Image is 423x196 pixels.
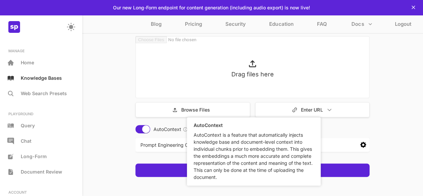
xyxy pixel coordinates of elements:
img: z8lAhOqrsAAAAASUVORK5CYII= [8,21,20,33]
span: Long-Form [21,153,47,159]
p: Drag files here [231,71,274,78]
p: AutoContext [194,122,314,128]
p: Our new Long-Form endpoint for content generation (including audio export) is now live! [113,5,310,10]
p: AutoContext is a feature that automatically injects knowledge base and document-level context int... [194,131,314,181]
p: Prompt Engineering Course Transcript - 2023 version.pdf [140,142,267,148]
p: Home [21,60,34,65]
p: ACCOUNT [3,190,79,195]
p: Logout [395,21,411,30]
p: Enter URL [301,107,323,113]
p: Web Search Presets [21,90,67,96]
p: MANAGE [3,49,79,53]
p: FAQ [317,21,327,30]
p: PLAYGROUND [3,112,79,116]
p: Pricing [185,21,202,30]
span: Document Review [21,169,62,175]
p: Query [21,123,35,128]
p: Education [269,21,293,30]
p: Chat [21,138,31,144]
button: more [348,18,375,30]
p: Knowledge Bases [21,75,62,81]
p: AutoContext [153,126,181,133]
p: Blog [151,21,162,30]
p: Browse Files [181,107,210,113]
p: Security [225,21,246,30]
